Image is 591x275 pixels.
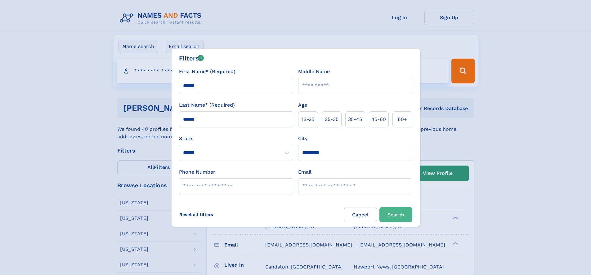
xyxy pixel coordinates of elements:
span: 60+ [398,116,407,123]
span: 45‑60 [371,116,386,123]
label: Email [298,168,311,176]
label: First Name* (Required) [179,68,235,75]
label: Last Name* (Required) [179,101,235,109]
label: Reset all filters [175,207,217,222]
label: City [298,135,307,142]
label: Cancel [344,207,377,222]
label: Phone Number [179,168,215,176]
label: State [179,135,293,142]
span: 18‑25 [302,116,314,123]
span: 25‑35 [325,116,338,123]
label: Middle Name [298,68,330,75]
label: Age [298,101,307,109]
div: Filters [179,54,204,63]
span: 35‑45 [348,116,362,123]
button: Search [379,207,412,222]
